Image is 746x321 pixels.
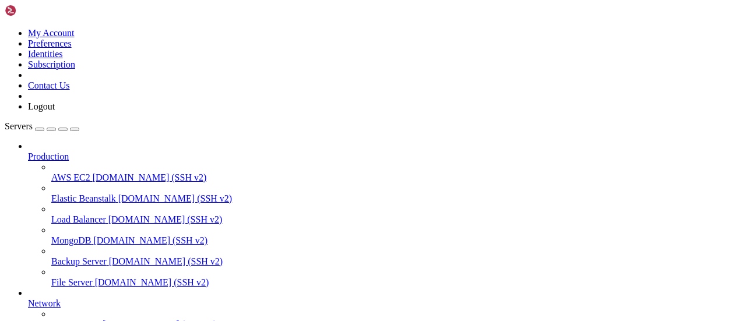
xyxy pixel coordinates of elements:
span: [DOMAIN_NAME] (SSH v2) [93,235,207,245]
a: Backup Server [DOMAIN_NAME] (SSH v2) [51,256,741,267]
span: [DOMAIN_NAME] (SSH v2) [93,172,207,182]
span: [DOMAIN_NAME] (SSH v2) [109,256,223,266]
a: Identities [28,49,63,59]
span: Backup Server [51,256,107,266]
a: File Server [DOMAIN_NAME] (SSH v2) [51,277,741,288]
a: Subscription [28,59,75,69]
li: MongoDB [DOMAIN_NAME] (SSH v2) [51,225,741,246]
li: Production [28,141,741,288]
span: Network [28,298,61,308]
span: Load Balancer [51,214,106,224]
a: Preferences [28,38,72,48]
span: AWS EC2 [51,172,90,182]
a: AWS EC2 [DOMAIN_NAME] (SSH v2) [51,172,741,183]
li: Elastic Beanstalk [DOMAIN_NAME] (SSH v2) [51,183,741,204]
span: [DOMAIN_NAME] (SSH v2) [95,277,209,287]
a: Contact Us [28,80,70,90]
li: Backup Server [DOMAIN_NAME] (SSH v2) [51,246,741,267]
a: Elastic Beanstalk [DOMAIN_NAME] (SSH v2) [51,193,741,204]
a: Servers [5,121,79,131]
a: My Account [28,28,75,38]
a: Network [28,298,741,309]
img: Shellngn [5,5,72,16]
a: Production [28,151,741,162]
span: [DOMAIN_NAME] (SSH v2) [118,193,233,203]
span: Production [28,151,69,161]
span: [DOMAIN_NAME] (SSH v2) [108,214,223,224]
li: File Server [DOMAIN_NAME] (SSH v2) [51,267,741,288]
a: Logout [28,101,55,111]
a: MongoDB [DOMAIN_NAME] (SSH v2) [51,235,741,246]
li: AWS EC2 [DOMAIN_NAME] (SSH v2) [51,162,741,183]
span: File Server [51,277,93,287]
span: Servers [5,121,33,131]
span: Elastic Beanstalk [51,193,116,203]
li: Load Balancer [DOMAIN_NAME] (SSH v2) [51,204,741,225]
a: Load Balancer [DOMAIN_NAME] (SSH v2) [51,214,741,225]
span: MongoDB [51,235,91,245]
